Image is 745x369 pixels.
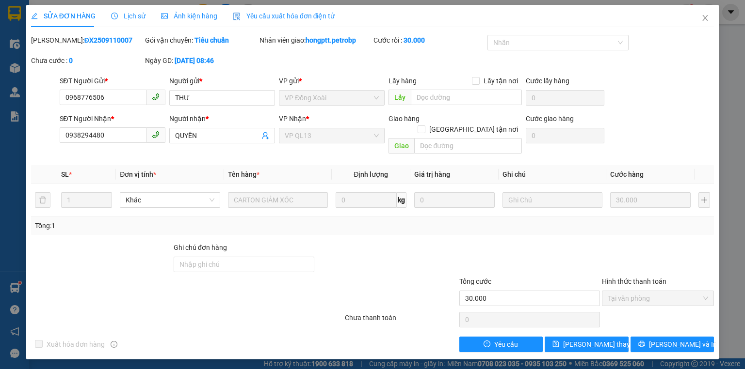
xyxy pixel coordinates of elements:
input: 0 [414,192,495,208]
span: kg [397,192,406,208]
b: [DATE] 08:46 [175,57,214,64]
span: SỬA ĐƠN HÀNG [31,12,96,20]
b: 30.000 [404,36,425,44]
span: phone [152,93,160,101]
b: Tiêu chuẩn [194,36,229,44]
span: VP Đồng Xoài [285,91,379,105]
span: Khác [126,193,214,207]
span: [PERSON_NAME] thay đổi [563,339,641,350]
b: 0 [69,57,73,64]
span: edit [31,13,38,19]
label: Cước giao hàng [526,115,574,123]
span: info-circle [111,341,117,348]
span: Lấy hàng [389,77,417,85]
input: Dọc đường [414,138,522,154]
span: user-add [261,132,269,139]
input: Cước giao hàng [526,128,604,143]
span: Yêu cầu [494,339,518,350]
span: Xuất hóa đơn hàng [43,339,109,350]
span: Tên hàng [228,170,259,178]
span: VP Nhận [279,115,306,123]
span: printer [638,340,645,348]
div: Cước rồi : [373,35,486,46]
span: Giao [389,138,414,154]
span: Giao hàng [389,115,420,123]
div: Chưa thanh toán [344,312,458,329]
span: Cước hàng [610,170,644,178]
div: SĐT Người Nhận [60,113,165,124]
span: Lấy tận nơi [480,76,522,86]
div: [PERSON_NAME]: [31,35,143,46]
span: [GEOGRAPHIC_DATA] tận nơi [425,124,522,135]
label: Ghi chú đơn hàng [174,244,227,251]
span: Ảnh kiện hàng [161,12,217,20]
label: Hình thức thanh toán [602,277,666,285]
span: Tổng cước [459,277,491,285]
button: exclamation-circleYêu cầu [459,337,543,352]
span: close [701,14,709,22]
span: exclamation-circle [484,340,490,348]
b: hongptt.petrobp [306,36,356,44]
span: picture [161,13,168,19]
span: [PERSON_NAME] và In [649,339,717,350]
input: 0 [610,192,691,208]
span: SL [61,170,69,178]
span: Đơn vị tính [120,170,156,178]
div: VP gửi [279,76,385,86]
div: Tổng: 1 [35,220,288,231]
span: VP QL13 [285,128,379,143]
span: phone [152,131,160,138]
button: save[PERSON_NAME] thay đổi [545,337,629,352]
input: Ghi Chú [502,192,602,208]
div: SĐT Người Gửi [60,76,165,86]
span: save [552,340,559,348]
div: Ngày GD: [145,55,257,66]
th: Ghi chú [499,165,606,184]
input: VD: Bàn, Ghế [228,192,328,208]
span: Tại văn phòng [608,291,708,306]
b: ĐX2509110007 [84,36,132,44]
div: Người gửi [169,76,275,86]
span: Lấy [389,90,411,105]
button: Close [692,5,719,32]
span: Giá trị hàng [414,170,450,178]
span: Yêu cầu xuất hóa đơn điện tử [233,12,335,20]
button: delete [35,192,50,208]
input: Cước lấy hàng [526,90,604,106]
img: icon [233,13,241,20]
span: clock-circle [111,13,118,19]
span: Lịch sử [111,12,146,20]
button: plus [698,192,710,208]
div: Chưa cước : [31,55,143,66]
button: printer[PERSON_NAME] và In [631,337,714,352]
div: Người nhận [169,113,275,124]
input: Ghi chú đơn hàng [174,257,314,272]
div: Gói vận chuyển: [145,35,257,46]
label: Cước lấy hàng [526,77,569,85]
div: Nhân viên giao: [259,35,372,46]
span: Định lượng [354,170,388,178]
input: Dọc đường [411,90,522,105]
